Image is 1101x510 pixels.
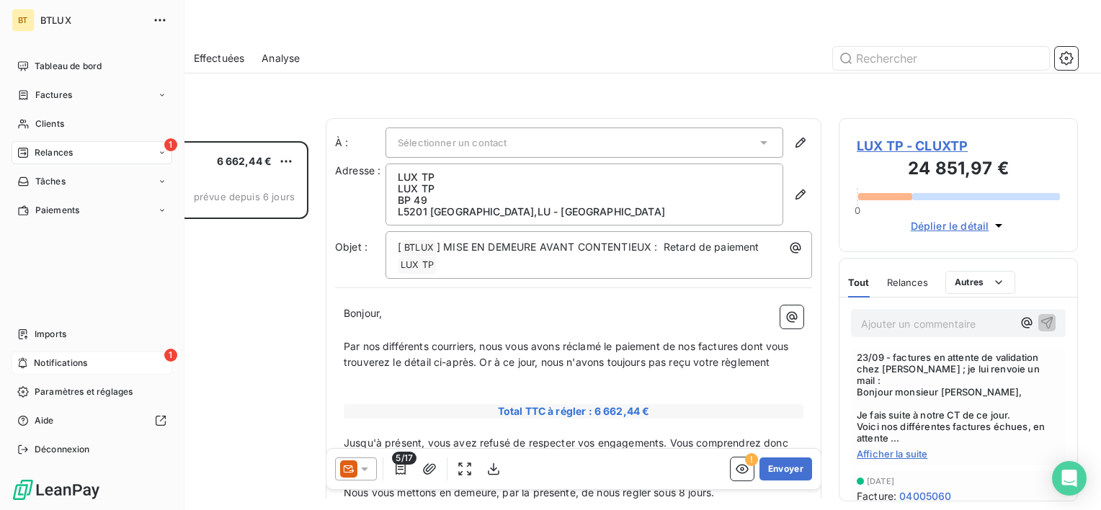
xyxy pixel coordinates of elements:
span: 23/09 - factures en attente de validation chez [PERSON_NAME] ; je lui renvoie un mail : Bonjour m... [857,352,1060,444]
span: LUX TP - CLUXTP [857,136,1060,156]
span: Notifications [34,357,87,370]
span: Afficher la suite [857,448,1060,460]
span: 1 [164,349,177,362]
span: Factures [35,89,72,102]
img: Logo LeanPay [12,478,101,501]
span: 04005060 [899,488,951,504]
div: Open Intercom Messenger [1052,461,1087,496]
p: BP 49 [398,194,771,206]
span: ] MISE EN DEMEURE AVANT CONTENTIEUX : Retard de paiement [437,241,759,253]
span: Relances [35,146,73,159]
span: 5/17 [392,452,416,465]
span: prévue depuis 6 jours [194,191,295,202]
span: Paiements [35,204,79,217]
span: Sélectionner un contact [398,137,507,148]
span: Adresse : [335,164,380,176]
span: Objet : [335,241,367,253]
span: 6 662,44 € [217,155,272,167]
span: Effectuées [194,51,245,66]
span: Nous vous mettons en demeure, par la présente, de nous régler sous 8 jours. [344,486,714,498]
p: LUX TP [398,183,771,194]
span: 0 [855,205,860,216]
span: Relances [887,277,928,288]
span: Paramètres et réglages [35,385,133,398]
span: BTLUX [402,240,436,256]
span: Tableau de bord [35,60,102,73]
p: LUX TP [398,171,771,183]
span: Analyse [262,51,300,66]
span: Facture : [857,488,896,504]
input: Rechercher [833,47,1049,70]
button: Autres [945,271,1015,294]
button: Déplier le détail [906,218,1011,234]
button: Envoyer [759,457,812,480]
span: [DATE] [867,477,894,486]
h3: 24 851,97 € [857,156,1060,184]
span: Bonjour, [344,307,382,319]
span: Tout [848,277,870,288]
span: LUX TP [398,257,436,274]
span: [ [398,241,401,253]
span: Tâches [35,175,66,188]
span: Imports [35,328,66,341]
span: Jusqu'à présent, vous avez refusé de respecter vos engagements. Vous comprendrez donc qu'il est m... [344,437,791,465]
div: BT [12,9,35,32]
span: 1 [164,138,177,151]
span: Déplier le détail [911,218,989,233]
div: grid [69,141,308,510]
span: BTLUX [40,14,144,26]
span: Par nos différents courriers, nous vous avons réclamé le paiement de nos factures dont vous trouv... [344,340,792,369]
span: Aide [35,414,54,427]
span: Déconnexion [35,443,90,456]
p: L5201 [GEOGRAPHIC_DATA] , LU - [GEOGRAPHIC_DATA] [398,206,771,218]
span: Clients [35,117,64,130]
label: À : [335,135,385,150]
a: Aide [12,409,172,432]
span: Total TTC à régler : 6 662,44 € [346,404,801,419]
